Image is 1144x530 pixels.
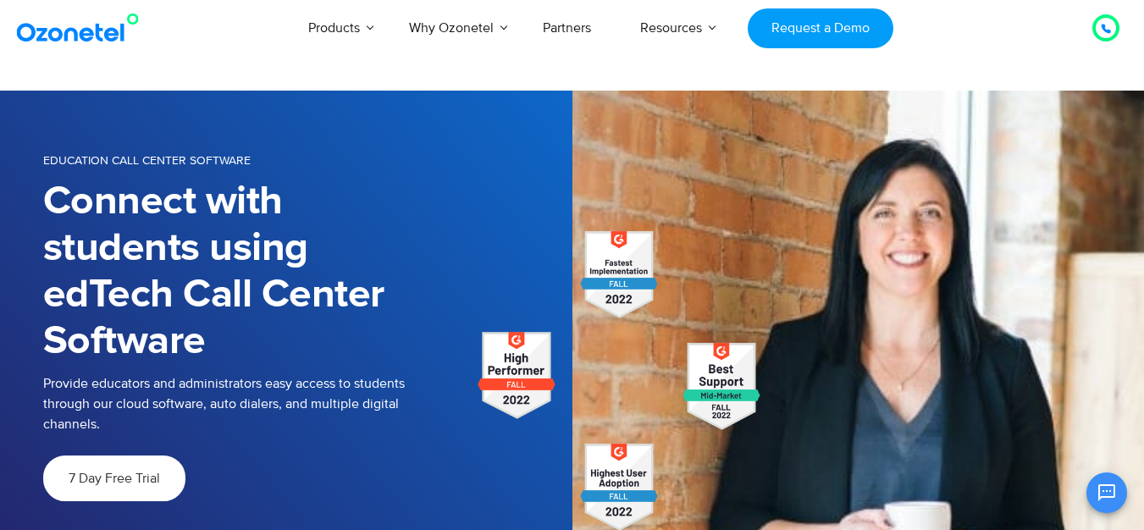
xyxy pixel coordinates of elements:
[748,8,893,48] a: Request a Demo
[43,373,424,434] p: Provide educators and administrators easy access to students through our cloud software, auto dia...
[43,455,185,501] a: 7 Day Free Trial
[43,179,414,365] h1: Connect with students using edTech Call Center Software
[1086,472,1127,513] button: Open chat
[43,153,251,168] span: EDUCATION CALL CENTER SOFTWARE
[69,472,160,485] span: 7 Day Free Trial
